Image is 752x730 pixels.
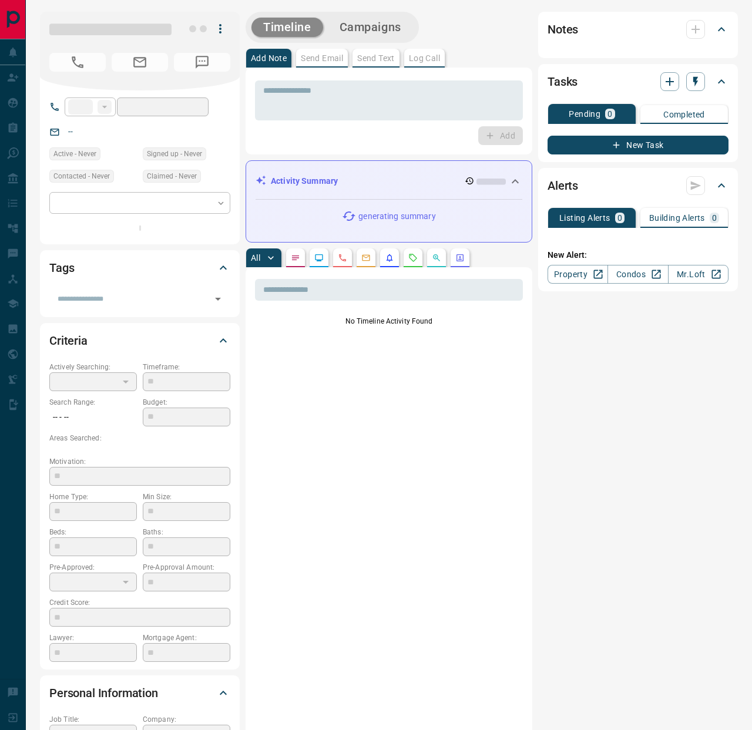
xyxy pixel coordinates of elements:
p: Timeframe: [143,362,230,372]
p: generating summary [358,210,435,223]
p: Budget: [143,397,230,408]
button: Campaigns [328,18,413,37]
button: New Task [548,136,728,154]
p: All [251,254,260,262]
p: Pre-Approval Amount: [143,562,230,573]
span: No Email [112,53,168,72]
svg: Calls [338,253,347,263]
p: Job Title: [49,714,137,725]
p: Pre-Approved: [49,562,137,573]
p: Home Type: [49,492,137,502]
p: Beds: [49,527,137,537]
a: -- [68,127,73,136]
p: Pending [569,110,600,118]
p: Min Size: [143,492,230,502]
div: Personal Information [49,679,230,707]
p: Areas Searched: [49,433,230,443]
svg: Agent Actions [455,253,465,263]
a: Property [548,265,608,284]
a: Condos [607,265,668,284]
p: Actively Searching: [49,362,137,372]
p: Company: [143,714,230,725]
span: Contacted - Never [53,170,110,182]
div: Notes [548,15,728,43]
p: Activity Summary [271,175,338,187]
p: Mortgage Agent: [143,633,230,643]
p: Credit Score: [49,597,230,608]
svg: Requests [408,253,418,263]
svg: Opportunities [432,253,441,263]
h2: Tasks [548,72,578,91]
h2: Tags [49,258,74,277]
span: No Number [49,53,106,72]
p: Building Alerts [649,214,705,222]
div: Criteria [49,327,230,355]
p: 0 [607,110,612,118]
span: Claimed - Never [147,170,197,182]
p: Motivation: [49,456,230,467]
p: Listing Alerts [559,214,610,222]
a: Mr.Loft [668,265,728,284]
span: Signed up - Never [147,148,202,160]
button: Open [210,291,226,307]
div: Tasks [548,68,728,96]
h2: Notes [548,20,578,39]
svg: Emails [361,253,371,263]
div: Tags [49,254,230,282]
p: 0 [712,214,717,222]
h2: Personal Information [49,684,158,702]
p: 0 [617,214,622,222]
p: No Timeline Activity Found [255,316,523,327]
h2: Criteria [49,331,88,350]
svg: Lead Browsing Activity [314,253,324,263]
p: Lawyer: [49,633,137,643]
span: Active - Never [53,148,96,160]
p: Completed [663,110,705,119]
svg: Listing Alerts [385,253,394,263]
p: -- - -- [49,408,137,427]
svg: Notes [291,253,300,263]
h2: Alerts [548,176,578,195]
p: Add Note [251,54,287,62]
p: Search Range: [49,397,137,408]
span: No Number [174,53,230,72]
button: Timeline [251,18,323,37]
p: New Alert: [548,249,728,261]
div: Activity Summary [256,170,522,192]
p: Baths: [143,527,230,537]
div: Alerts [548,171,728,200]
